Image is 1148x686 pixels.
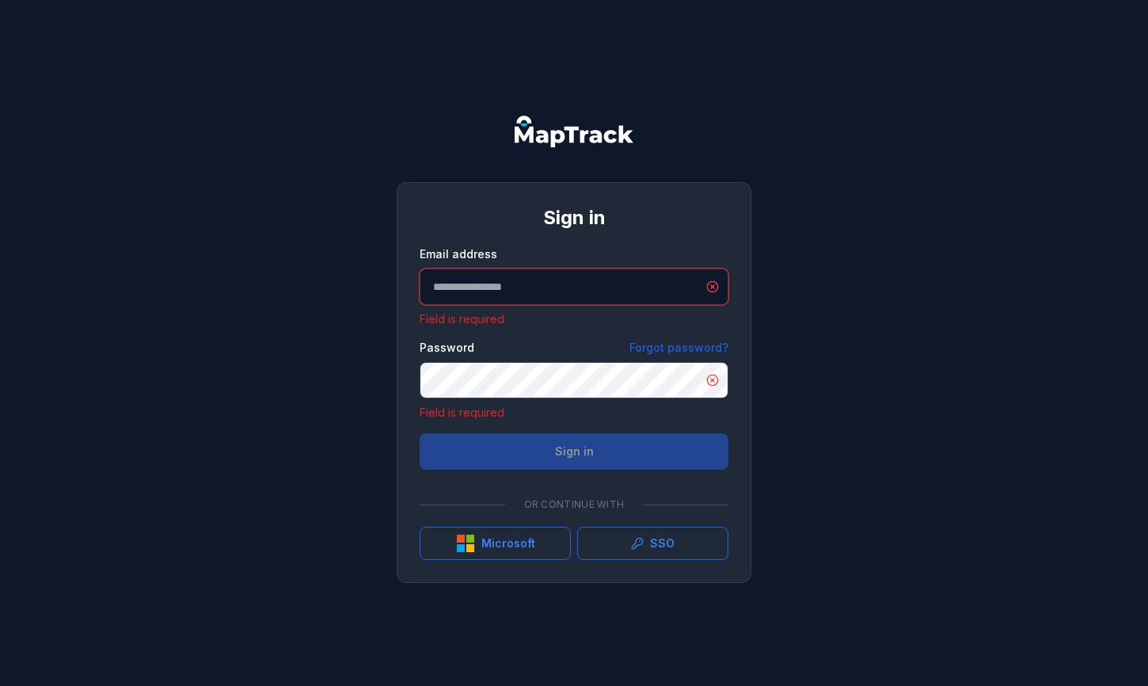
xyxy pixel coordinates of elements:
label: Password [420,340,474,356]
a: SSO [577,527,728,560]
button: Microsoft [420,527,571,560]
label: Email address [420,246,497,262]
nav: Global [489,116,659,147]
div: Or continue with [420,489,728,520]
p: Field is required [420,405,728,421]
p: Field is required [420,311,728,327]
h1: Sign in [420,205,728,231]
a: Forgot password? [629,340,728,356]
